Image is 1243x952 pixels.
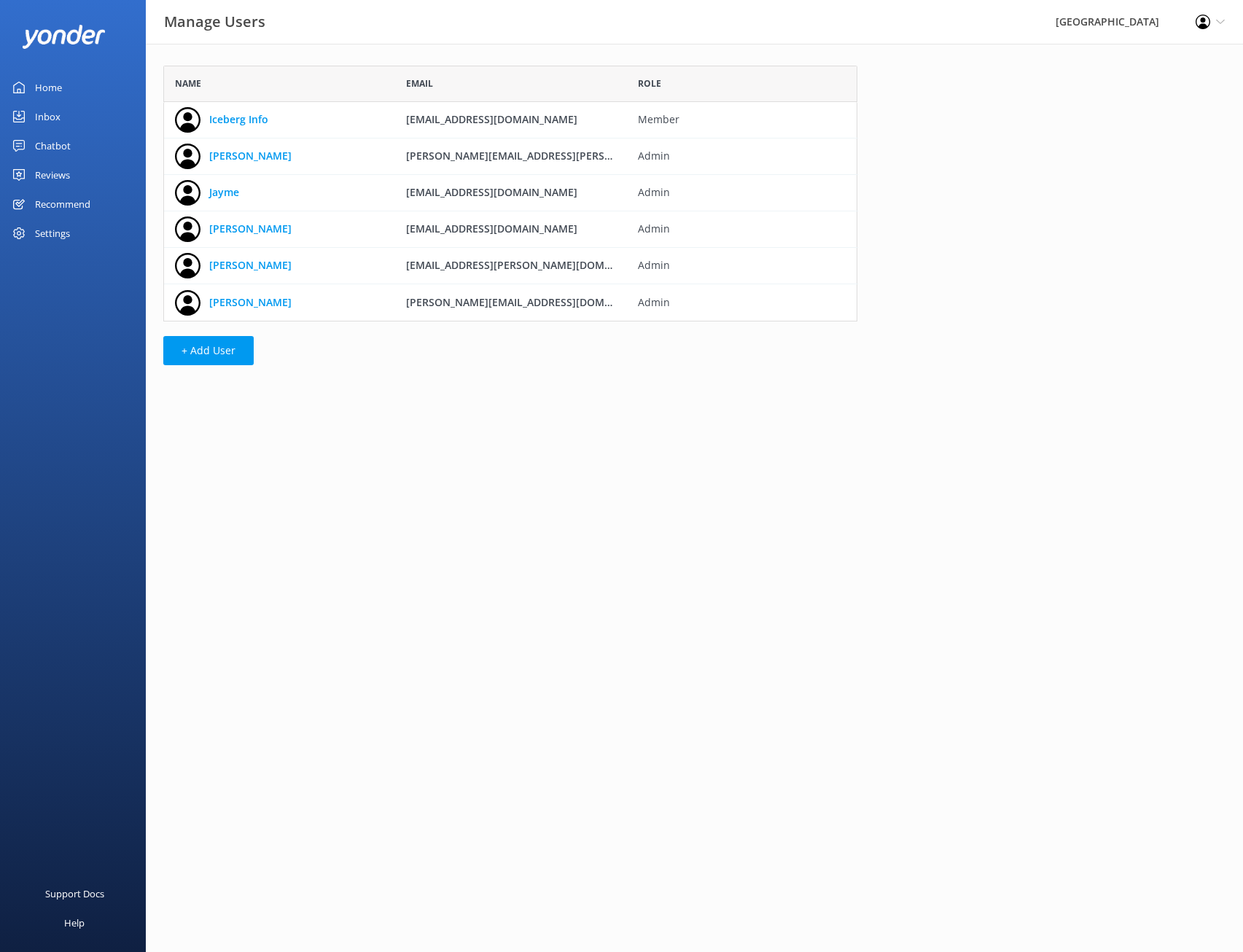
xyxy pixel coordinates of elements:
div: Recommend [35,190,90,219]
span: Admin [638,294,847,311]
a: [PERSON_NAME] [209,221,292,237]
a: Iceberg Info [209,112,268,128]
a: [PERSON_NAME] [209,257,292,273]
span: Email [406,77,433,90]
span: Admin [638,148,847,164]
span: [PERSON_NAME][EMAIL_ADDRESS][DOMAIN_NAME] [406,295,660,309]
span: [PERSON_NAME][EMAIL_ADDRESS][PERSON_NAME][DOMAIN_NAME] [406,149,742,163]
span: Member [638,112,847,128]
div: grid [163,102,857,321]
div: Inbox [35,102,61,131]
span: [EMAIL_ADDRESS][DOMAIN_NAME] [406,185,577,199]
div: Help [64,908,85,937]
div: Settings [35,219,70,248]
a: Jayme [209,184,239,200]
div: Home [35,73,62,102]
span: Name [175,77,201,90]
span: [EMAIL_ADDRESS][DOMAIN_NAME] [406,112,577,126]
h3: Manage Users [164,10,265,34]
span: [EMAIL_ADDRESS][DOMAIN_NAME] [406,222,577,235]
span: [EMAIL_ADDRESS][PERSON_NAME][DOMAIN_NAME] [406,258,660,272]
span: Role [638,77,661,90]
div: Reviews [35,160,70,190]
span: Admin [638,184,847,200]
span: Admin [638,257,847,273]
div: Chatbot [35,131,71,160]
a: [PERSON_NAME] [209,148,292,164]
div: Support Docs [45,879,104,908]
span: Admin [638,221,847,237]
img: yonder-white-logo.png [22,25,106,49]
button: + Add User [163,336,254,365]
a: [PERSON_NAME] [209,294,292,311]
